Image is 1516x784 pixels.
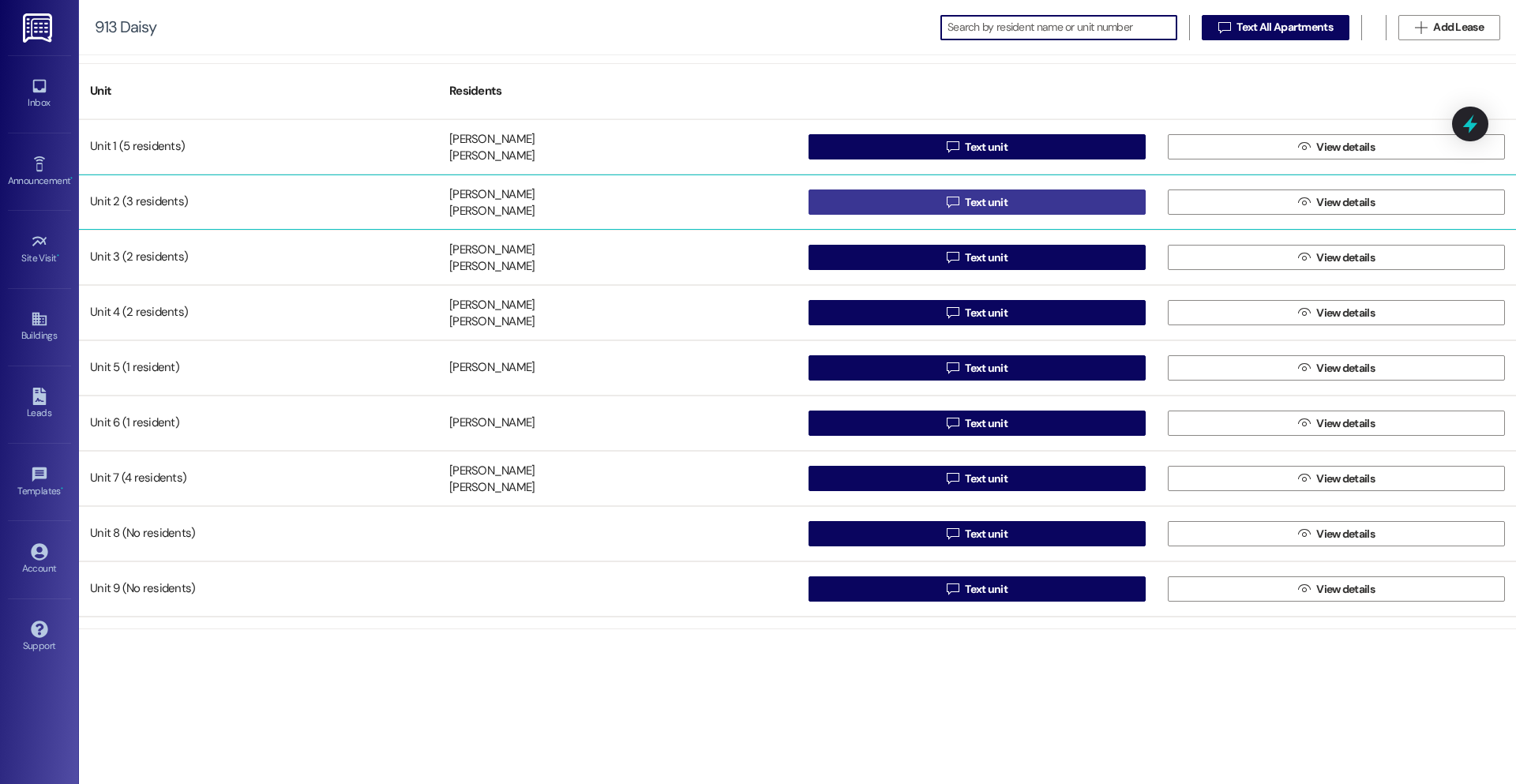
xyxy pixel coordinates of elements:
[947,196,959,208] i: 
[79,186,438,218] div: Unit 2 (3 residents)
[8,538,71,581] a: Account
[8,228,71,271] a: Site Visit •
[1433,19,1484,36] span: Add Lease
[965,249,1008,266] span: Text unit
[449,314,535,331] div: [PERSON_NAME]
[809,245,1146,270] button: Text unit
[809,576,1146,602] button: Text unit
[965,194,1008,211] span: Text unit
[1298,141,1310,153] i: 
[8,73,71,115] a: Inbox
[1316,581,1375,598] span: View details
[947,306,959,319] i: 
[449,415,535,432] div: [PERSON_NAME]
[1298,362,1310,374] i: 
[79,407,438,439] div: Unit 6 (1 resident)
[1316,139,1375,156] span: View details
[1415,21,1427,34] i: 
[70,173,73,184] span: •
[449,148,535,165] div: [PERSON_NAME]
[965,526,1008,542] span: Text unit
[79,297,438,328] div: Unit 4 (2 residents)
[1168,576,1505,602] button: View details
[947,417,959,430] i: 
[1316,360,1375,377] span: View details
[1316,526,1375,542] span: View details
[1298,417,1310,430] i: 
[965,415,1008,432] span: Text unit
[965,360,1008,377] span: Text unit
[1168,189,1505,215] button: View details
[79,352,438,384] div: Unit 5 (1 resident)
[1316,471,1375,487] span: View details
[1298,196,1310,208] i: 
[809,411,1146,436] button: Text unit
[23,13,55,43] img: ResiDesk Logo
[1298,583,1310,595] i: 
[1168,355,1505,381] button: View details
[809,189,1146,215] button: Text unit
[1398,15,1500,40] button: Add Lease
[79,518,438,550] div: Unit 8 (No residents)
[8,461,71,504] a: Templates •
[79,131,438,163] div: Unit 1 (5 residents)
[1316,194,1375,211] span: View details
[8,616,71,658] a: Support
[965,581,1008,598] span: Text unit
[1168,134,1505,159] button: View details
[438,72,797,111] div: Residents
[449,204,535,220] div: [PERSON_NAME]
[965,139,1008,156] span: Text unit
[79,463,438,494] div: Unit 7 (4 residents)
[1168,521,1505,546] button: View details
[79,72,438,111] div: Unit
[449,297,535,313] div: [PERSON_NAME]
[809,466,1146,491] button: Text unit
[947,527,959,540] i: 
[1168,411,1505,436] button: View details
[965,471,1008,487] span: Text unit
[809,134,1146,159] button: Text unit
[1316,305,1375,321] span: View details
[449,242,535,258] div: [PERSON_NAME]
[449,186,535,203] div: [PERSON_NAME]
[1236,19,1333,36] span: Text All Apartments
[809,355,1146,381] button: Text unit
[8,306,71,348] a: Buildings
[1168,466,1505,491] button: View details
[965,305,1008,321] span: Text unit
[1316,249,1375,266] span: View details
[57,250,59,261] span: •
[1298,472,1310,485] i: 
[809,521,1146,546] button: Text unit
[449,480,535,497] div: [PERSON_NAME]
[8,383,71,426] a: Leads
[449,463,535,479] div: [PERSON_NAME]
[1218,21,1230,34] i: 
[947,251,959,264] i: 
[61,483,63,494] span: •
[79,242,438,273] div: Unit 3 (2 residents)
[79,573,438,605] div: Unit 9 (No residents)
[1316,415,1375,432] span: View details
[95,19,156,36] div: 913 Daisy
[947,141,959,153] i: 
[1298,306,1310,319] i: 
[947,362,959,374] i: 
[1168,245,1505,270] button: View details
[1202,15,1349,40] button: Text All Apartments
[449,360,535,377] div: [PERSON_NAME]
[449,131,535,148] div: [PERSON_NAME]
[449,259,535,276] div: [PERSON_NAME]
[947,472,959,485] i: 
[947,583,959,595] i: 
[809,300,1146,325] button: Text unit
[947,17,1176,39] input: Search by resident name or unit number
[1298,527,1310,540] i: 
[1298,251,1310,264] i: 
[1168,300,1505,325] button: View details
